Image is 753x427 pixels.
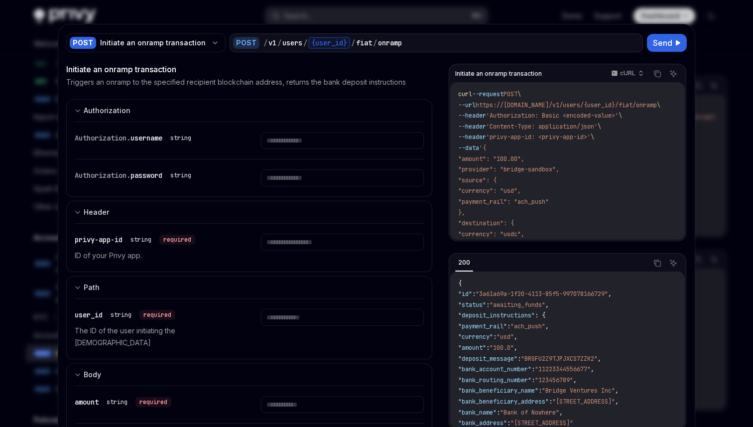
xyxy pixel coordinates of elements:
span: "ach_push" [510,322,545,330]
span: "deposit_instructions" [458,311,535,319]
span: , [559,409,563,417]
span: "bank_address" [458,419,507,427]
span: "source": { [458,176,497,184]
span: "3a61a69a-1f20-4113-85f5-997078166729" [476,290,608,298]
button: expand input section [66,363,432,386]
div: Body [84,369,101,381]
span: "provider": "bridge-sandbox", [458,165,559,173]
span: "currency": "usdc", [458,230,524,238]
div: / [277,38,281,48]
p: ID of your Privy app. [75,250,237,262]
span: 'privy-app-id: <privy-app-id>' [486,133,591,141]
span: , [514,344,517,352]
div: {user_id} [308,37,350,49]
span: --url [458,101,476,109]
div: privy-app-id [75,234,195,246]
span: password [130,171,162,180]
span: "bank_beneficiary_name" [458,387,538,395]
span: \ [619,112,622,120]
span: "currency": "usd", [458,187,521,195]
span: --header [458,112,486,120]
span: , [591,365,594,373]
button: Ask AI [667,257,680,270]
div: Authorization [84,105,130,117]
span: : [486,301,490,309]
div: 200 [455,257,473,269]
span: privy-app-id [75,235,123,244]
span: --request [472,90,503,98]
div: v1 [268,38,276,48]
span: \ [657,101,660,109]
p: The ID of the user initiating the [DEMOGRAPHIC_DATA] [75,325,237,349]
div: user_id [75,309,175,321]
div: amount [75,396,171,408]
span: "payment_rail" [458,322,507,330]
button: Send [647,34,687,52]
span: : [493,333,497,341]
span: Initiate an onramp transaction [455,70,542,78]
div: required [135,397,171,407]
span: "Bridge Ventures Inc" [542,387,615,395]
div: / [373,38,377,48]
span: , [514,333,517,341]
span: : [472,290,476,298]
span: , [615,387,619,395]
span: : { [535,311,545,319]
span: "usd" [497,333,514,341]
span: --header [458,133,486,141]
span: "bank_name" [458,409,497,417]
span: : [486,344,490,352]
div: / [263,38,267,48]
span: "awaiting_funds" [490,301,545,309]
span: : [531,365,535,373]
span: \ [517,90,521,98]
button: expand input section [66,99,432,122]
span: "payment_rail": "ach_push" [458,198,549,206]
span: "status" [458,301,486,309]
span: : [549,398,552,406]
button: Copy the contents from the code block [651,67,664,80]
div: POST [233,37,259,49]
span: , [615,398,619,406]
span: "100.0" [490,344,514,352]
span: 'Content-Type: application/json' [486,123,598,131]
span: , [545,301,549,309]
span: "bank_beneficiary_address" [458,398,549,406]
div: Initiate an onramp transaction [66,63,432,75]
span: curl [458,90,472,98]
div: Authorization.username [75,132,195,144]
span: username [130,134,162,142]
span: "bank_routing_number" [458,376,531,384]
span: { [458,280,462,287]
span: "Bank of Nowhere" [500,409,559,417]
span: Authorization. [75,134,130,142]
div: users [282,38,302,48]
span: \ [598,123,601,131]
span: "123456789" [535,376,573,384]
span: "bank_account_number" [458,365,531,373]
span: "[STREET_ADDRESS]" [552,398,615,406]
span: }, [458,209,465,217]
span: https://[DOMAIN_NAME]/v1/users/{user_id}/fiat/onramp [476,101,657,109]
span: 'Authorization: Basic <encoded-value>' [486,112,619,120]
span: "currency" [458,333,493,341]
div: Authorization.password [75,169,195,181]
span: POST [503,90,517,98]
span: : [507,322,510,330]
div: fiat [356,38,372,48]
p: cURL [620,69,635,77]
span: "BRGFU2Z9TJPJXCS7ZZK2" [521,355,598,363]
span: '{ [479,144,486,152]
span: --header [458,123,486,131]
span: Authorization. [75,171,130,180]
span: "id" [458,290,472,298]
span: "deposit_message" [458,355,517,363]
span: , [598,355,601,363]
span: : [517,355,521,363]
div: Path [84,282,100,293]
div: required [159,235,195,245]
span: : [531,376,535,384]
div: Initiate an onramp transaction [100,38,207,48]
div: Header [84,206,109,218]
span: : [507,419,510,427]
